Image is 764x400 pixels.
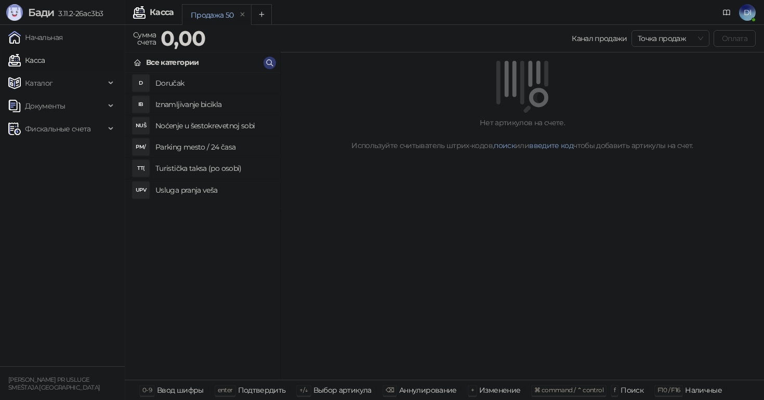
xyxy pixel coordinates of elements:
[28,6,54,19] span: Бади
[714,30,756,47] button: Оплата
[313,383,372,397] div: Выбор артикула
[133,160,149,177] div: TT(
[133,96,149,113] div: IB
[494,141,515,150] a: поиск
[146,57,199,68] div: Все категории
[6,4,23,21] img: Logo
[638,31,703,46] span: Точка продаж
[150,8,174,17] div: Касса
[8,27,62,48] a: Начальная
[131,28,159,49] div: Сумма счета
[161,25,205,51] strong: 0,00
[155,96,272,113] h4: Iznamljivanje bicikla
[133,117,149,134] div: NUŠ
[125,73,280,380] div: grid
[238,383,286,397] div: Подтвердить
[155,139,272,155] h4: Parking mesto / 24 časa
[251,4,272,25] button: Add tab
[155,160,272,177] h4: Turistička taksa (po osobi)
[157,383,204,397] div: Ввод шифры
[25,118,91,139] span: Фискальные счета
[614,386,615,394] span: f
[685,383,722,397] div: Наличные
[155,117,272,134] h4: Noćenje u šestokrevetnoj sobi
[54,9,103,18] span: 3.11.2-26ac3b3
[142,386,152,394] span: 0-9
[572,33,627,44] div: Канал продажи
[133,182,149,198] div: UPV
[191,9,234,21] div: Продажа 50
[133,75,149,91] div: D
[155,182,272,198] h4: Usluga pranja veša
[133,139,149,155] div: PM/
[399,383,457,397] div: Аннулирование
[8,376,100,391] small: [PERSON_NAME] PR USLUGE SMEŠTAJA [GEOGRAPHIC_DATA]
[25,73,53,94] span: Каталог
[299,386,308,394] span: ↑/↓
[471,386,474,394] span: +
[293,117,752,151] div: Нет артикулов на счете. Используйте считыватель штрих-кодов, или чтобы добавить артикулы на счет.
[25,96,65,116] span: Документы
[218,386,233,394] span: enter
[529,141,573,150] a: введите код
[534,386,603,394] span: ⌘ command / ⌃ control
[621,383,643,397] div: Поиск
[718,4,735,21] a: Документация
[8,50,45,71] a: Касса
[155,75,272,91] h4: Doručak
[236,10,249,19] button: remove
[739,4,756,21] span: DI
[657,386,680,394] span: F10 / F16
[479,383,520,397] div: Изменение
[386,386,394,394] span: ⌫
